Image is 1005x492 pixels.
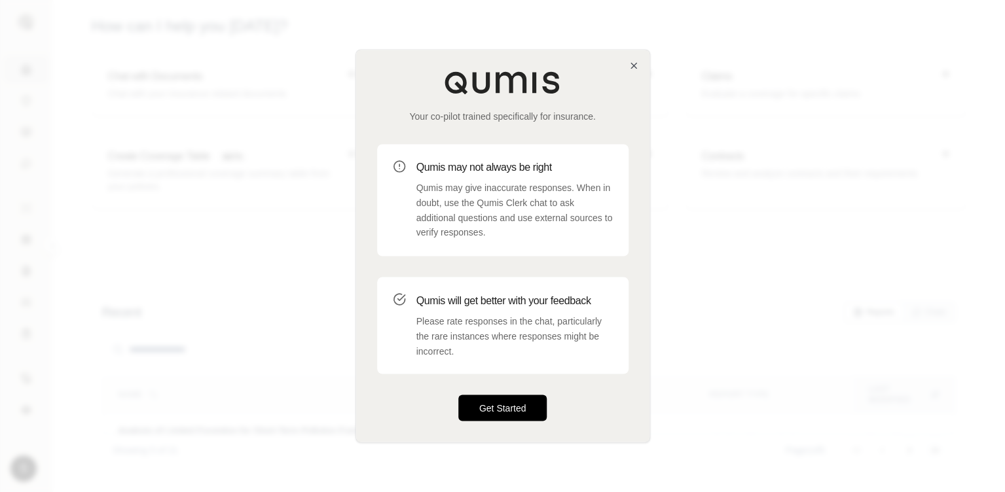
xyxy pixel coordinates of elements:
[458,395,547,421] button: Get Started
[377,110,629,123] p: Your co-pilot trained specifically for insurance.
[416,181,613,240] p: Qumis may give inaccurate responses. When in doubt, use the Qumis Clerk chat to ask additional qu...
[444,71,562,94] img: Qumis Logo
[416,292,613,308] h3: Qumis will get better with your feedback
[416,313,613,358] p: Please rate responses in the chat, particularly the rare instances where responses might be incor...
[416,160,613,175] h3: Qumis may not always be right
